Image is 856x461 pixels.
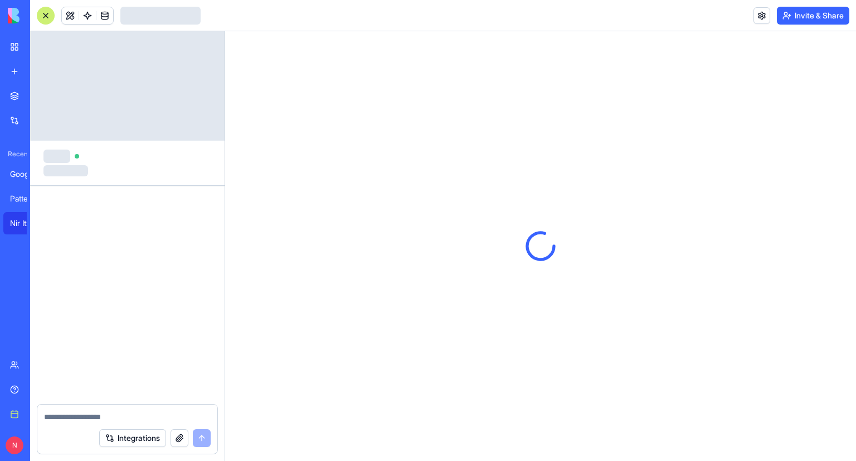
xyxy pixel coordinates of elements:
[3,150,27,159] span: Recent
[3,212,48,234] a: Nir Itzik - Developer Portfolio
[3,188,48,210] a: Pattern Hunter Pro
[3,163,48,185] a: Google Ads Template Generator
[10,218,41,229] div: Nir Itzik - Developer Portfolio
[10,193,41,204] div: Pattern Hunter Pro
[10,169,41,180] div: Google Ads Template Generator
[99,429,166,447] button: Integrations
[8,8,77,23] img: logo
[777,7,849,25] button: Invite & Share
[6,436,23,454] span: N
